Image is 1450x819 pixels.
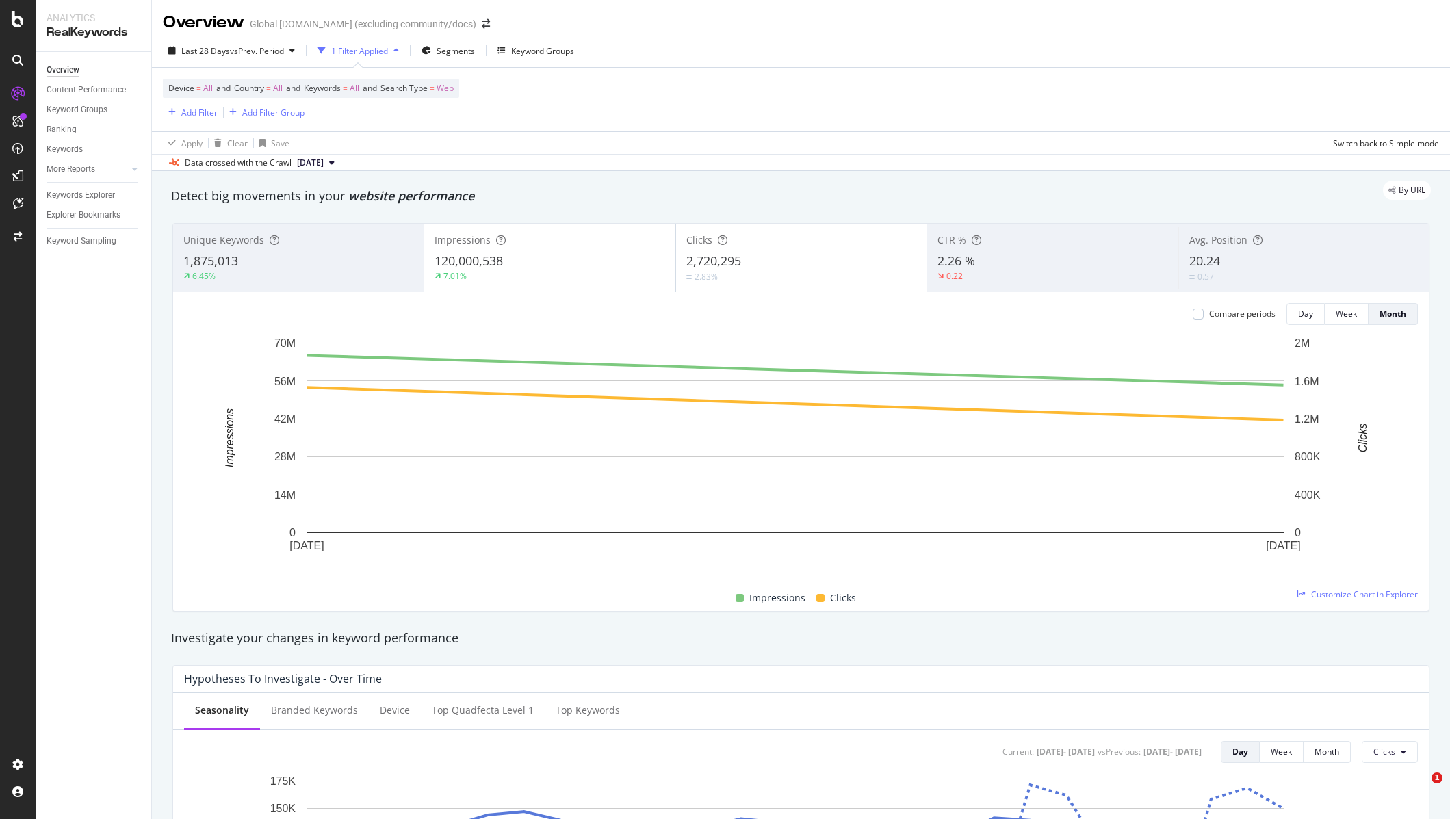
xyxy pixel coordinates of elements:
span: Last 28 Days [181,45,230,57]
a: Keyword Groups [47,103,142,117]
span: 1 [1432,772,1442,783]
svg: A chart. [184,336,1406,574]
a: Customize Chart in Explorer [1297,588,1418,600]
a: Overview [47,63,142,77]
button: Add Filter Group [224,104,305,120]
span: Segments [437,45,475,57]
span: Impressions [749,590,805,606]
button: Save [254,132,289,154]
text: 150K [270,803,296,814]
text: 175K [270,775,296,787]
div: More Reports [47,162,95,177]
div: Add Filter [181,107,218,118]
div: 0.22 [946,270,963,282]
div: 1 Filter Applied [331,45,388,57]
div: Day [1232,746,1248,757]
img: Equal [686,275,692,279]
span: = [430,82,435,94]
span: 20.24 [1189,252,1220,269]
button: Apply [163,132,203,154]
text: 14M [274,489,296,501]
div: Month [1315,746,1339,757]
span: All [273,79,283,98]
button: Day [1286,303,1325,325]
span: vs Prev. Period [230,45,284,57]
text: 56M [274,375,296,387]
button: Week [1260,741,1304,763]
text: [DATE] [289,540,324,551]
text: [DATE] [1266,540,1300,551]
span: and [363,82,377,94]
span: Clicks [686,233,712,246]
div: Overview [163,11,244,34]
span: CTR % [937,233,966,246]
span: Impressions [435,233,491,246]
div: Apply [181,138,203,149]
span: Search Type [380,82,428,94]
a: Keywords [47,142,142,157]
a: More Reports [47,162,128,177]
div: Global [DOMAIN_NAME] (excluding community/docs) [250,17,476,31]
text: 70M [274,337,296,349]
span: 120,000,538 [435,252,503,269]
div: Switch back to Simple mode [1333,138,1439,149]
span: 1,875,013 [183,252,238,269]
span: Keywords [304,82,341,94]
span: = [343,82,348,94]
div: Clear [227,138,248,149]
span: Device [168,82,194,94]
div: Compare periods [1209,308,1276,320]
div: Data crossed with the Crawl [185,157,292,169]
div: Explorer Bookmarks [47,208,120,222]
div: Current: [1002,746,1034,757]
span: Avg. Position [1189,233,1247,246]
span: Customize Chart in Explorer [1311,588,1418,600]
div: 2.83% [695,271,718,283]
span: and [286,82,300,94]
div: Top Keywords [556,703,620,717]
span: 2.26 % [937,252,975,269]
div: [DATE] - [DATE] [1143,746,1202,757]
text: 800K [1295,451,1321,463]
button: Week [1325,303,1369,325]
span: 2,720,295 [686,252,741,269]
span: 2025 Aug. 13th [297,157,324,169]
img: Equal [1189,275,1195,279]
iframe: Intercom live chat [1403,772,1436,805]
span: Country [234,82,264,94]
div: Seasonality [195,703,249,717]
div: Top quadfecta Level 1 [432,703,534,717]
button: Day [1221,741,1260,763]
div: [DATE] - [DATE] [1037,746,1095,757]
button: Clicks [1362,741,1418,763]
span: Clicks [1373,746,1395,757]
button: Month [1304,741,1351,763]
button: Keyword Groups [492,40,580,62]
button: Last 28 DaysvsPrev. Period [163,40,300,62]
span: = [266,82,271,94]
div: Analytics [47,11,140,25]
text: 42M [274,413,296,425]
text: Impressions [224,408,235,467]
span: and [216,82,231,94]
div: Device [380,703,410,717]
div: Keyword Groups [47,103,107,117]
div: Keyword Sampling [47,234,116,248]
span: Unique Keywords [183,233,264,246]
div: Branded Keywords [271,703,358,717]
div: 0.57 [1197,271,1214,283]
div: 6.45% [192,270,216,282]
span: = [196,82,201,94]
button: Month [1369,303,1418,325]
div: Day [1298,308,1313,320]
div: Week [1336,308,1357,320]
a: Keywords Explorer [47,188,142,203]
div: Add Filter Group [242,107,305,118]
text: 1.6M [1295,375,1319,387]
button: Switch back to Simple mode [1328,132,1439,154]
div: 7.01% [443,270,467,282]
text: 0 [1295,527,1301,538]
text: 0 [289,527,296,538]
text: 2M [1295,337,1310,349]
div: arrow-right-arrow-left [482,19,490,29]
